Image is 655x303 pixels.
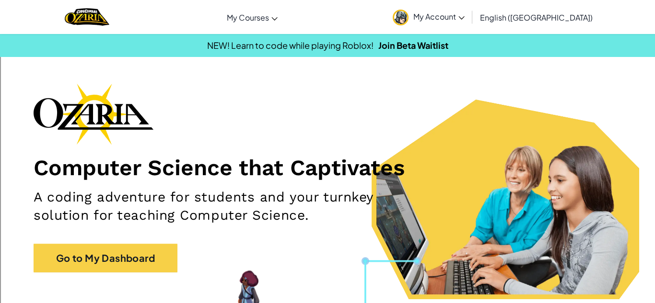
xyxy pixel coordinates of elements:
[34,83,153,145] img: Ozaria branding logo
[388,2,469,32] a: My Account
[475,4,597,30] a: English ([GEOGRAPHIC_DATA])
[34,188,427,224] h2: A coding adventure for students and your turnkey solution for teaching Computer Science.
[480,12,593,22] span: English ([GEOGRAPHIC_DATA])
[227,12,269,22] span: My Courses
[34,244,177,272] a: Go to My Dashboard
[393,10,409,25] img: avatar
[34,154,621,181] h1: Computer Science that Captivates
[413,11,465,22] span: My Account
[65,7,109,27] img: Home
[65,7,109,27] a: Ozaria by CodeCombat logo
[378,40,448,51] a: Join Beta Waitlist
[222,4,282,30] a: My Courses
[207,40,374,51] span: NEW! Learn to code while playing Roblox!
